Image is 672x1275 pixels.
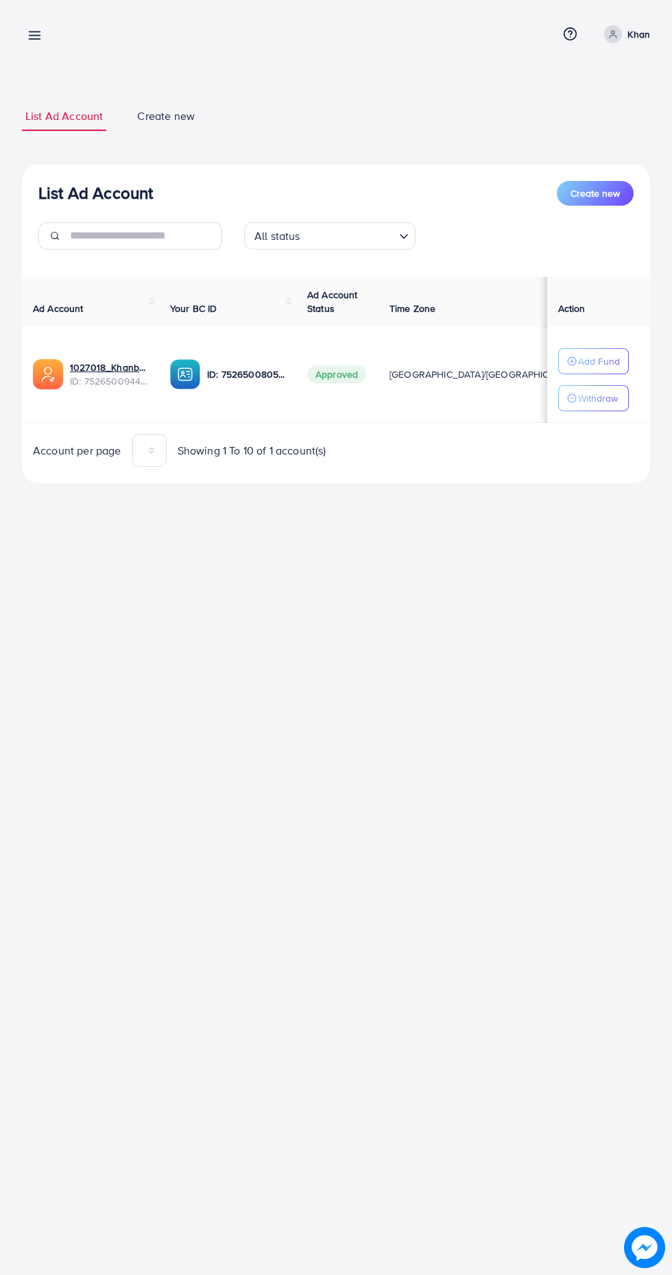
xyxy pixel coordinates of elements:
[557,181,634,206] button: Create new
[178,443,326,459] span: Showing 1 To 10 of 1 account(s)
[599,25,650,43] a: Khan
[170,302,217,315] span: Your BC ID
[70,361,148,374] a: 1027018_Khanbhia_1752400071646
[33,443,121,459] span: Account per page
[558,348,629,374] button: Add Fund
[571,186,620,200] span: Create new
[389,302,435,315] span: Time Zone
[70,361,148,389] div: <span class='underline'>1027018_Khanbhia_1752400071646</span></br>7526500944935256080
[38,183,153,203] h3: List Ad Account
[207,366,285,382] p: ID: 7526500805902909457
[33,302,84,315] span: Ad Account
[33,359,63,389] img: ic-ads-acc.e4c84228.svg
[307,288,358,315] span: Ad Account Status
[25,108,103,124] span: List Ad Account
[627,26,650,42] p: Khan
[558,302,586,315] span: Action
[170,359,200,389] img: ic-ba-acc.ded83a64.svg
[624,1227,665,1268] img: image
[578,353,620,369] p: Add Fund
[70,374,148,388] span: ID: 7526500944935256080
[304,223,394,246] input: Search for option
[307,365,366,383] span: Approved
[578,390,618,406] p: Withdraw
[252,226,303,246] span: All status
[244,222,416,250] div: Search for option
[389,367,580,381] span: [GEOGRAPHIC_DATA]/[GEOGRAPHIC_DATA]
[137,108,195,124] span: Create new
[558,385,629,411] button: Withdraw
